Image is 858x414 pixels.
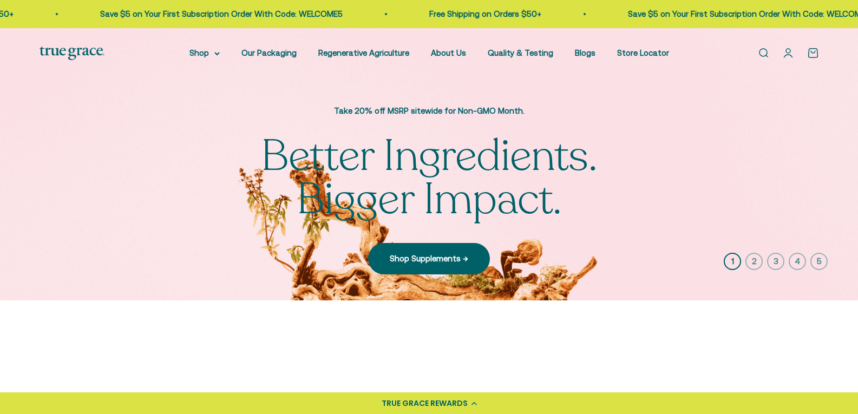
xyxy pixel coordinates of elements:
[417,9,529,18] a: Free Shipping on Orders $50+
[615,8,858,21] p: Save $5 on Your First Subscription Order With Code: WELCOME5
[724,253,741,270] button: 1
[251,104,608,117] p: Take 20% off MSRP sitewide for Non-GMO Month.
[368,243,490,274] a: Shop Supplements →
[241,48,297,57] a: Our Packaging
[488,48,553,57] a: Quality & Testing
[382,398,468,409] div: TRUE GRACE REWARDS
[767,253,784,270] button: 3
[431,48,466,57] a: About Us
[617,48,669,57] a: Store Locator
[810,253,828,270] button: 5
[745,253,763,270] button: 2
[789,253,806,270] button: 4
[575,48,595,57] a: Blogs
[318,48,409,57] a: Regenerative Agriculture
[189,47,220,60] summary: Shop
[88,8,330,21] p: Save $5 on Your First Subscription Order With Code: WELCOME5
[261,127,597,229] split-lines: Better Ingredients. Bigger Impact.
